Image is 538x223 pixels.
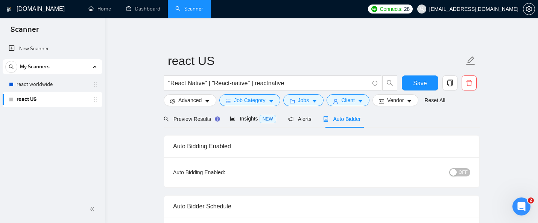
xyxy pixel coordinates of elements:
span: robot [323,116,328,122]
span: Vendor [387,96,404,104]
span: Auto Bidder [323,116,360,122]
a: searchScanner [175,6,203,12]
a: dashboardDashboard [126,6,160,12]
input: Scanner name... [168,51,464,70]
li: My Scanners [3,59,102,107]
span: search [164,116,169,122]
span: copy [443,80,457,86]
button: idcardVendorcaret-down [372,94,418,106]
span: folder [290,98,295,104]
span: delete [462,80,476,86]
span: Preview Results [164,116,218,122]
span: user [419,6,424,12]
span: notification [288,116,293,122]
span: Scanner [5,24,45,40]
span: OFF [459,168,468,176]
span: Insights [230,116,276,122]
a: New Scanner [9,41,96,56]
span: search [6,64,17,69]
span: caret-down [407,98,412,104]
img: upwork-logo.png [371,6,377,12]
span: Alerts [288,116,312,122]
span: user [333,98,338,104]
div: Tooltip anchor [214,116,221,122]
img: logo [6,3,12,15]
span: setting [170,98,175,104]
button: search [5,61,17,73]
a: react worldwide [17,77,88,92]
a: homeHome [88,6,111,12]
span: idcard [379,98,384,104]
button: userClientcaret-down [327,94,369,106]
span: setting [523,6,535,12]
span: search [383,80,397,86]
a: Reset All [424,96,445,104]
span: Connects: [380,5,402,13]
span: My Scanners [20,59,50,74]
input: Search Freelance Jobs... [168,78,369,88]
span: Jobs [298,96,309,104]
span: caret-down [205,98,210,104]
span: holder [93,81,99,87]
span: Save [413,78,427,88]
a: setting [523,6,535,12]
button: search [382,75,397,90]
span: NEW [260,115,276,123]
span: Job Category [234,96,265,104]
div: Auto Bidding Enabled: [173,168,272,176]
button: Save [402,75,438,90]
button: folderJobscaret-down [283,94,324,106]
button: settingAdvancedcaret-down [164,94,216,106]
iframe: Intercom live chat [512,197,530,215]
span: bars [226,98,231,104]
li: New Scanner [3,41,102,56]
div: Auto Bidder Schedule [173,196,470,217]
span: edit [466,56,476,66]
span: double-left [90,205,97,213]
span: caret-down [358,98,363,104]
button: setting [523,3,535,15]
button: delete [462,75,477,90]
span: caret-down [269,98,274,104]
span: holder [93,96,99,102]
a: react US [17,92,88,107]
span: info-circle [372,81,377,86]
button: copy [442,75,457,90]
button: barsJob Categorycaret-down [219,94,280,106]
div: Auto Bidding Enabled [173,136,470,157]
span: Advanced [178,96,202,104]
span: 28 [404,5,410,13]
span: 2 [528,197,534,203]
span: Client [341,96,355,104]
span: caret-down [312,98,317,104]
span: area-chart [230,116,235,121]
